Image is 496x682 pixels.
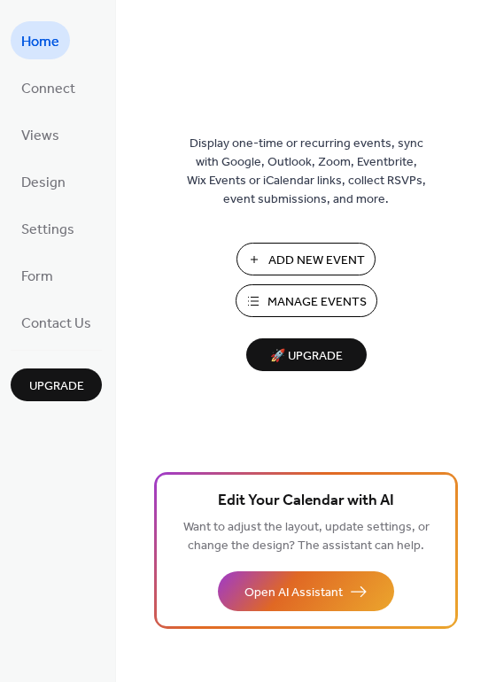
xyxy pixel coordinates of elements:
[236,284,377,317] button: Manage Events
[257,345,356,368] span: 🚀 Upgrade
[21,75,75,103] span: Connect
[11,256,64,294] a: Form
[11,303,102,341] a: Contact Us
[267,293,367,312] span: Manage Events
[21,310,91,337] span: Contact Us
[29,377,84,396] span: Upgrade
[236,243,376,275] button: Add New Event
[218,571,394,611] button: Open AI Assistant
[246,338,367,371] button: 🚀 Upgrade
[244,584,343,602] span: Open AI Assistant
[21,122,59,150] span: Views
[11,68,86,106] a: Connect
[11,115,70,153] a: Views
[183,515,430,558] span: Want to adjust the layout, update settings, or change the design? The assistant can help.
[21,216,74,244] span: Settings
[218,489,394,514] span: Edit Your Calendar with AI
[11,209,85,247] a: Settings
[11,368,102,401] button: Upgrade
[11,162,76,200] a: Design
[21,263,53,291] span: Form
[187,135,426,209] span: Display one-time or recurring events, sync with Google, Outlook, Zoom, Eventbrite, Wix Events or ...
[21,169,66,197] span: Design
[11,21,70,59] a: Home
[268,252,365,270] span: Add New Event
[21,28,59,56] span: Home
